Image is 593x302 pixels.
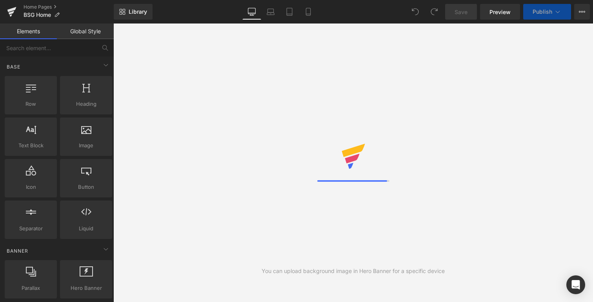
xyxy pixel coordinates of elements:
button: Undo [407,4,423,20]
div: You can upload background image in Hero Banner for a specific device [262,267,445,275]
a: Mobile [299,4,318,20]
span: Liquid [62,224,110,233]
span: Publish [533,9,552,15]
span: Heading [62,100,110,108]
a: Home Pages [24,4,114,10]
a: New Library [114,4,153,20]
a: Laptop [261,4,280,20]
span: Button [62,183,110,191]
span: Row [7,100,55,108]
span: Icon [7,183,55,191]
span: Text Block [7,141,55,150]
span: Parallax [7,284,55,292]
a: Desktop [242,4,261,20]
button: More [574,4,590,20]
span: Hero Banner [62,284,110,292]
a: Global Style [57,24,114,39]
span: Preview [489,8,511,16]
span: BSG Home [24,12,51,18]
span: Banner [6,247,29,255]
span: Separator [7,224,55,233]
span: Library [129,8,147,15]
button: Publish [523,4,571,20]
button: Redo [426,4,442,20]
span: Image [62,141,110,150]
span: Base [6,63,21,71]
a: Preview [480,4,520,20]
div: Open Intercom Messenger [566,275,585,294]
span: Save [455,8,467,16]
a: Tablet [280,4,299,20]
